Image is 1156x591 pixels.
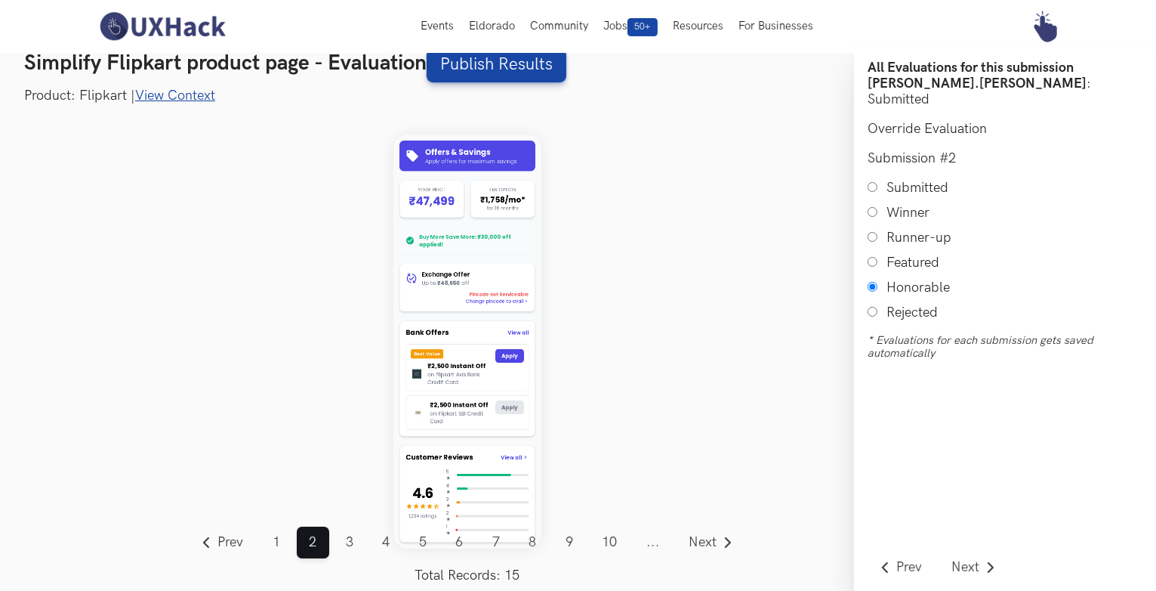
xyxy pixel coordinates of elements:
label: Featured [886,255,939,271]
a: Page 10 [590,527,630,559]
a: Go to previous submission [868,552,935,583]
strong: [PERSON_NAME].[PERSON_NAME] [868,76,1087,91]
span: Next [951,561,979,574]
label: All Evaluations for this submission [868,60,1074,76]
a: Page 2 [297,527,329,559]
a: Go to next page [677,527,746,559]
a: Page 5 [407,527,439,559]
h6: Submission #2 [868,150,1142,166]
a: Page 6 [443,527,476,559]
span: ... [634,527,673,559]
label: * Evaluations for each submission gets saved automatically [868,334,1142,360]
a: Go to previous page [189,527,256,559]
a: Page 1 [260,527,293,559]
a: Page 4 [370,527,402,559]
img: Your profile pic [1029,11,1061,42]
a: Page 7 [480,527,513,559]
span: Prev [218,536,244,549]
label: Total Records: 15 [189,568,746,583]
a: Page 9 [553,527,586,559]
nav: Drawer Pagination [868,552,1008,583]
label: Submitted [886,180,948,196]
h6: Override Evaluation [868,121,1142,137]
label: Honorable [886,280,950,295]
a: View Context [135,88,215,104]
img: Submission Image [393,135,542,548]
a: Page 3 [334,527,366,559]
label: Winner [886,205,929,221]
a: Page 8 [516,527,549,559]
span: Next [689,536,717,549]
a: Publish Results [427,48,566,82]
span: Prev [896,561,922,574]
p: : Submitted [868,76,1142,107]
img: UXHack-logo.png [95,11,230,42]
nav: Pagination [189,527,746,583]
a: Go to next submission [939,552,1009,583]
label: Rejected [886,305,938,320]
p: Product: Flipkart | [24,86,1132,105]
label: Runner-up [886,230,951,246]
span: 50+ [627,18,658,36]
h3: Simplify Flipkart product page - Evaluation [24,48,1132,82]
